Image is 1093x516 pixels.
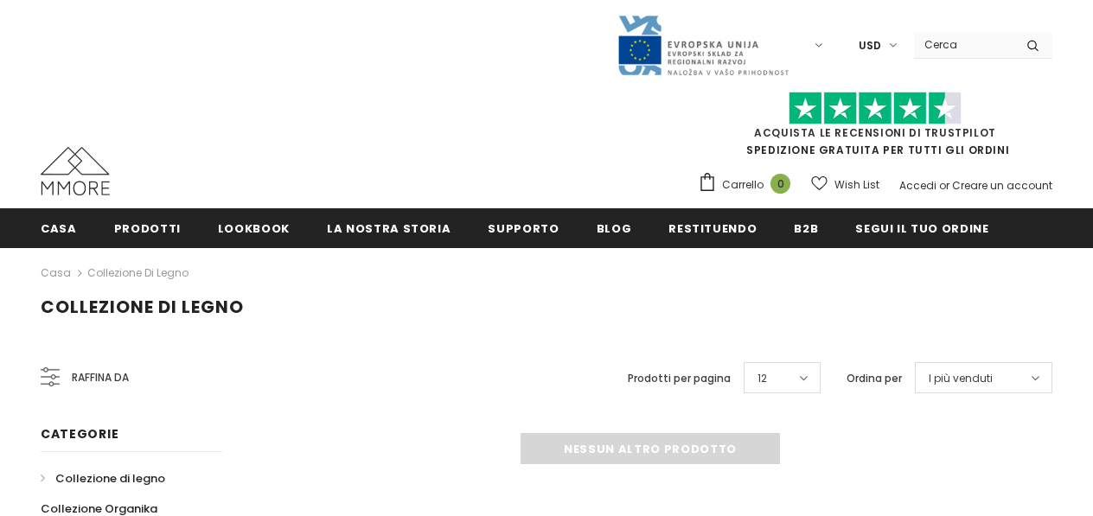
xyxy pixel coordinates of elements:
span: I più venduti [929,370,993,387]
span: SPEDIZIONE GRATUITA PER TUTTI GLI ORDINI [698,99,1052,157]
a: Casa [41,263,71,283]
input: Search Site [914,32,1013,57]
span: La nostra storia [327,220,451,237]
a: Prodotti [114,208,181,247]
a: Carrello 0 [698,172,799,198]
span: Collezione di legno [41,295,244,319]
label: Ordina per [847,370,902,387]
a: Restituendo [668,208,757,247]
img: Javni Razpis [617,14,789,77]
a: Collezione di legno [41,463,165,494]
span: Casa [41,220,77,237]
a: Blog [597,208,632,247]
a: Casa [41,208,77,247]
span: Wish List [834,176,879,194]
span: Carrello [722,176,764,194]
span: Categorie [41,425,118,443]
a: B2B [794,208,818,247]
span: 12 [757,370,767,387]
a: Wish List [811,169,879,200]
span: Collezione di legno [55,470,165,487]
span: Blog [597,220,632,237]
span: B2B [794,220,818,237]
a: Javni Razpis [617,37,789,52]
a: La nostra storia [327,208,451,247]
a: Segui il tuo ordine [855,208,988,247]
span: or [939,178,949,193]
img: Casi MMORE [41,147,110,195]
label: Prodotti per pagina [628,370,731,387]
span: Segui il tuo ordine [855,220,988,237]
a: Lookbook [218,208,290,247]
a: supporto [488,208,559,247]
span: Lookbook [218,220,290,237]
span: supporto [488,220,559,237]
a: Creare un account [952,178,1052,193]
span: Prodotti [114,220,181,237]
a: Accedi [899,178,936,193]
a: Acquista le recensioni di TrustPilot [754,125,996,140]
img: Fidati di Pilot Stars [789,92,962,125]
span: Raffina da [72,368,129,387]
span: Restituendo [668,220,757,237]
span: 0 [770,174,790,194]
a: Collezione di legno [87,265,189,280]
span: USD [859,37,881,54]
